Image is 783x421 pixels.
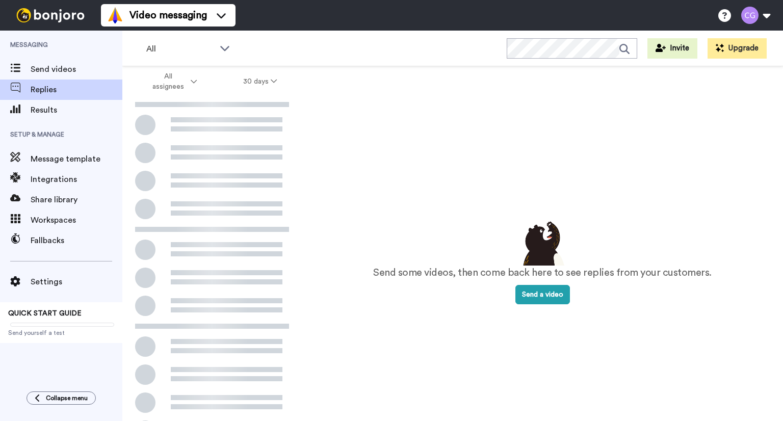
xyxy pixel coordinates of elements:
[373,266,712,280] p: Send some videos, then come back here to see replies from your customers.
[107,7,123,23] img: vm-color.svg
[647,38,697,59] button: Invite
[8,329,114,337] span: Send yourself a test
[129,8,207,22] span: Video messaging
[8,310,82,317] span: QUICK START GUIDE
[31,194,122,206] span: Share library
[146,43,215,55] span: All
[31,153,122,165] span: Message template
[517,219,568,266] img: results-emptystates.png
[515,285,570,304] button: Send a video
[12,8,89,22] img: bj-logo-header-white.svg
[147,71,189,92] span: All assignees
[515,291,570,298] a: Send a video
[46,394,88,402] span: Collapse menu
[31,214,122,226] span: Workspaces
[220,72,300,91] button: 30 days
[31,234,122,247] span: Fallbacks
[708,38,767,59] button: Upgrade
[124,67,220,96] button: All assignees
[31,84,122,96] span: Replies
[31,104,122,116] span: Results
[27,391,96,405] button: Collapse menu
[31,276,122,288] span: Settings
[31,173,122,186] span: Integrations
[31,63,122,75] span: Send videos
